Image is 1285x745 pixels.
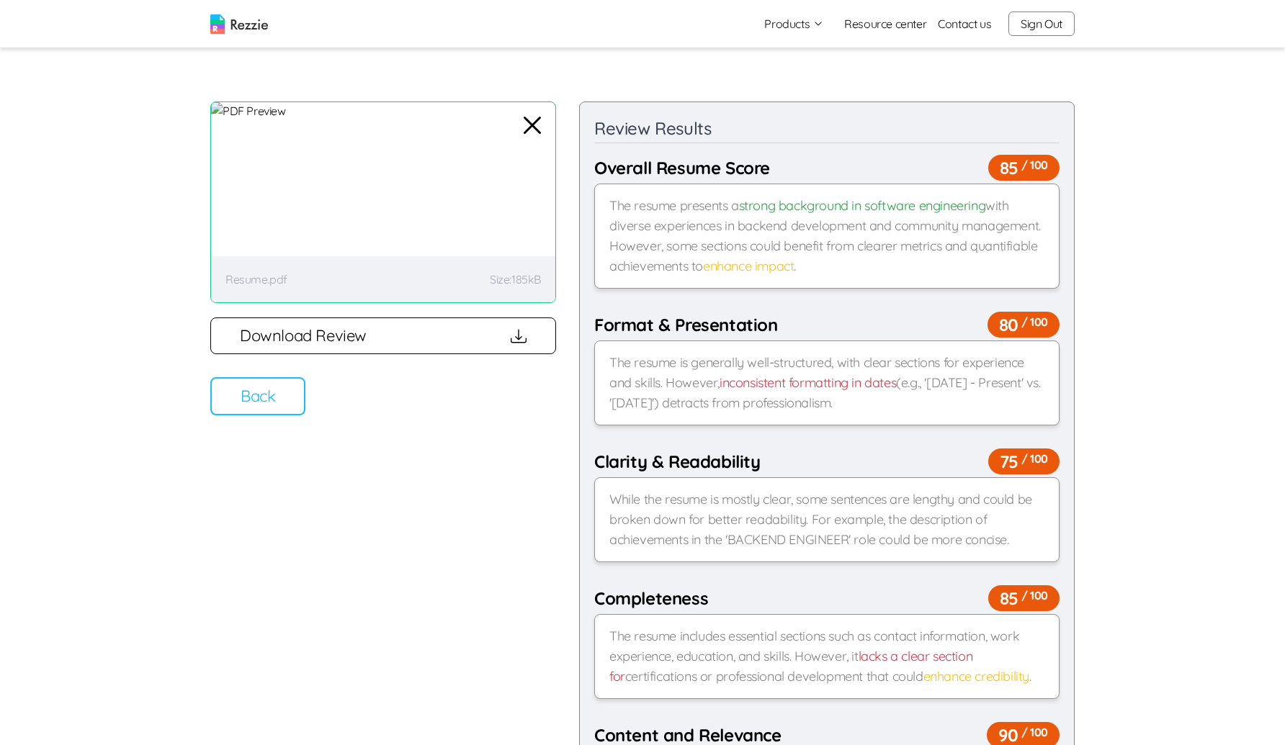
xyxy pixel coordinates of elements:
span: / 100 [1021,156,1048,173]
span: 75 [988,448,1060,474]
a: Resource center [844,15,926,32]
div: Completeness [594,585,1060,611]
button: Back [210,377,305,415]
div: The resume includes essential sections such as contact information, work experience, education, a... [594,614,1060,699]
span: enhance impact [703,258,794,274]
span: strong background in software engineering [739,197,986,214]
button: Products [764,15,824,32]
div: Format & Presentation [594,312,1060,338]
span: 85 [988,585,1060,611]
p: Size: 185kB [490,271,541,288]
img: logo [210,14,268,34]
span: 85 [988,155,1060,181]
span: enhance credibility [923,668,1029,685]
p: Resume.pdf [225,271,287,288]
span: inconsistent formatting in dates [720,374,896,391]
div: Review Results [594,117,1060,143]
span: / 100 [1021,450,1048,467]
button: Sign Out [1008,12,1075,36]
span: / 100 [1021,313,1048,330]
span: / 100 [1021,723,1048,741]
a: Contact us [938,15,991,32]
span: / 100 [1021,587,1048,604]
div: The resume is generally well-structured, with clear sections for experience and skills. However, ... [594,340,1060,425]
span: 80 [988,312,1060,338]
div: The resume presents a with diverse experiences in backend development and community management. H... [594,184,1060,289]
div: Clarity & Readability [594,448,1060,474]
div: Overall Resume Score [594,155,1060,181]
button: Download Review [210,317,556,354]
div: While the resume is mostly clear, some sentences are lengthy and could be broken down for better ... [594,477,1060,562]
